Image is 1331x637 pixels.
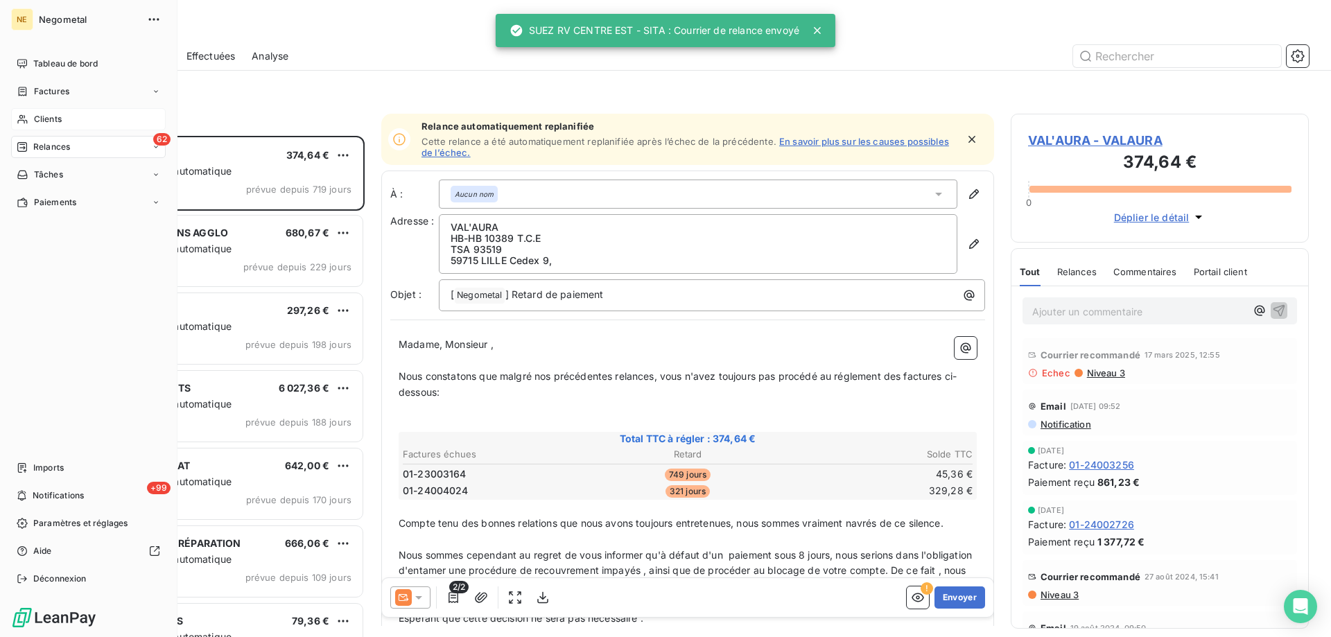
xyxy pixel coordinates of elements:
span: 1 377,72 € [1097,534,1145,549]
span: Tâches [34,168,63,181]
span: Facture : [1028,517,1066,532]
span: Espérant que cette décision ne sera pas nécessaire . [399,612,643,624]
span: 861,23 € [1097,475,1140,489]
span: Cette relance a été automatiquement replanifiée après l’échec de la précédente. [421,136,776,147]
span: 321 jours [665,485,710,498]
span: Compte tenu des bonnes relations que nous avons toujours entretenues, nous sommes vraiment navrés... [399,517,943,529]
span: prévue depuis 719 jours [246,184,351,195]
span: 374,64 € [286,149,329,161]
span: 19 août 2024, 09:50 [1070,624,1147,632]
span: Negometal [39,14,139,25]
img: Logo LeanPay [11,607,97,629]
span: Email [1041,401,1066,412]
span: 01-23003164 [403,467,467,481]
span: Effectuées [186,49,236,63]
p: TSA 93519 [451,244,946,255]
span: 01-24002726 [1069,517,1134,532]
td: 329,28 € [784,483,973,498]
span: [ [451,288,454,300]
span: 62 [153,133,171,146]
div: Open Intercom Messenger [1284,590,1317,623]
th: Solde TTC [784,447,973,462]
span: 642,00 € [285,460,329,471]
th: Retard [593,447,782,462]
span: Imports [33,462,64,474]
span: Déconnexion [33,573,87,585]
span: 17 mars 2025, 12:55 [1145,351,1220,359]
input: Rechercher [1073,45,1281,67]
span: 0 [1026,197,1032,208]
span: Relances [1057,266,1097,277]
span: 749 jours [665,469,711,481]
span: Factures [34,85,69,98]
div: grid [67,136,365,637]
span: Aide [33,545,52,557]
span: prévue depuis 188 jours [245,417,351,428]
span: 297,26 € [287,304,329,316]
span: Clients [34,113,62,125]
span: 6 027,36 € [279,382,330,394]
p: HB-HB 10389 T.C.E [451,233,946,244]
span: Déplier le détail [1114,210,1190,225]
span: 27 août 2024, 15:41 [1145,573,1219,581]
span: [DATE] [1038,446,1064,455]
span: prévue depuis 170 jours [246,494,351,505]
span: Paramètres et réglages [33,517,128,530]
span: prévue depuis 198 jours [245,339,351,350]
span: Madame, Monsieur , [399,338,494,350]
span: Echec [1042,367,1070,378]
a: En savoir plus sur les causes possibles de l’échec. [421,136,949,158]
em: Aucun nom [455,189,494,199]
span: +99 [147,482,171,494]
button: Envoyer [934,586,985,609]
th: Factures échues [402,447,591,462]
span: Notifications [33,489,84,502]
div: NE [11,8,33,30]
span: Email [1041,622,1066,634]
h3: 374,64 € [1028,150,1291,177]
span: Portail client [1194,266,1247,277]
p: 59715 LILLE Cedex 9 , [451,255,946,266]
span: Objet : [390,288,421,300]
span: Relances [33,141,70,153]
span: Commentaires [1113,266,1177,277]
span: Adresse : [390,215,434,227]
span: Paiements [34,196,76,209]
span: Niveau 3 [1039,589,1079,600]
span: Courrier recommandé [1041,571,1140,582]
span: 680,67 € [286,227,329,238]
span: [DATE] 09:52 [1070,402,1121,410]
span: Tableau de bord [33,58,98,70]
span: Relance automatiquement replanifiée [421,121,957,132]
span: 666,06 € [285,537,329,549]
span: ] Retard de paiement [505,288,604,300]
span: Courrier recommandé [1041,349,1140,360]
span: Paiement reçu [1028,534,1095,549]
span: [DATE] [1038,506,1064,514]
span: 01-24003256 [1069,457,1134,472]
button: Déplier le détail [1110,209,1210,225]
span: Paiement reçu [1028,475,1095,489]
span: Analyse [252,49,288,63]
span: 79,36 € [292,615,329,627]
span: Negometal [455,288,504,304]
span: Notification [1039,419,1091,430]
span: prévue depuis 109 jours [245,572,351,583]
span: Nous sommes cependant au regret de vous informer qu'à défaut d'un paiement sous 8 jours, nous ser... [399,549,975,593]
span: Nous constatons que malgré nos précédentes relances, vous n'avez toujours pas procédé au réglemen... [399,370,957,398]
span: Niveau 3 [1086,367,1125,378]
span: Total TTC à régler : 374,64 € [401,432,975,446]
span: 01-24004024 [403,484,469,498]
span: Tout [1020,266,1041,277]
label: À : [390,187,439,201]
span: VAL'AURA - VALAURA [1028,131,1291,150]
span: Facture : [1028,457,1066,472]
td: 45,36 € [784,466,973,482]
span: prévue depuis 229 jours [243,261,351,272]
div: SUEZ RV CENTRE EST - SITA : Courrier de relance envoyé [510,18,799,43]
a: Aide [11,540,166,562]
span: 2/2 [449,581,469,593]
p: VAL'AURA [451,222,946,233]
